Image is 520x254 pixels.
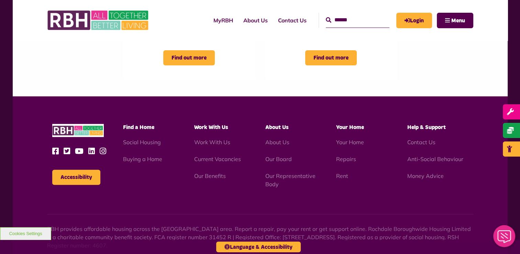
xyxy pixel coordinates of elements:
a: Social Housing - open in a new tab [123,139,161,146]
a: Buying a Home [123,156,162,162]
p: RBH provides affordable housing across the [GEOGRAPHIC_DATA] area. Report a repair, pay your rent... [47,225,473,250]
a: Our Board [265,156,291,162]
button: Accessibility [52,170,100,185]
span: Work With Us [194,125,228,130]
a: About Us [238,11,273,30]
span: About Us [265,125,288,130]
span: Find out more [163,50,215,65]
input: Search [326,13,389,28]
span: Menu [451,18,465,23]
a: Repairs [336,156,356,162]
a: Work With Us [194,139,230,146]
a: Current Vacancies [194,156,241,162]
iframe: Netcall Web Assistant for live chat [489,223,520,254]
img: RBH [52,124,104,137]
a: MyRBH [396,13,432,28]
span: Find out more [305,50,357,65]
a: Anti-Social Behaviour [407,156,463,162]
button: Navigation [437,13,473,28]
a: Rent [336,172,348,179]
a: Contact Us [407,139,435,146]
a: Our Representative Body [265,172,315,188]
span: Find a Home [123,125,154,130]
a: Money Advice [407,172,444,179]
a: Contact Us [273,11,312,30]
button: Language & Accessibility [216,242,301,252]
span: Your Home [336,125,364,130]
a: Our Benefits [194,172,226,179]
a: Your Home [336,139,364,146]
a: MyRBH [208,11,238,30]
img: RBH [47,7,150,34]
span: Help & Support [407,125,446,130]
a: About Us [265,139,289,146]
